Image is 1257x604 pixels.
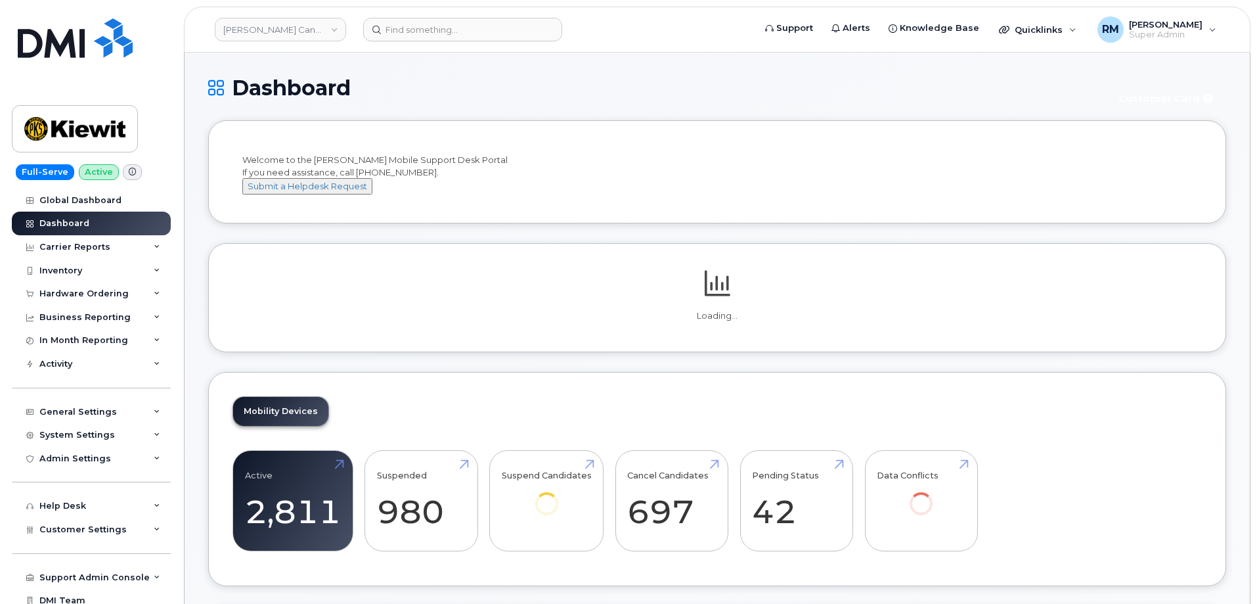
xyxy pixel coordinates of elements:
div: Welcome to the [PERSON_NAME] Mobile Support Desk Portal If you need assistance, call [PHONE_NUMBER]. [242,154,1192,195]
button: Customer Card [1108,87,1226,110]
a: Mobility Devices [233,397,328,426]
a: Pending Status 42 [752,457,841,544]
a: Submit a Helpdesk Request [242,181,372,191]
p: Loading... [232,310,1202,322]
h1: Dashboard [208,76,1101,99]
button: Submit a Helpdesk Request [242,178,372,195]
a: Active 2,811 [245,457,341,544]
a: Suspended 980 [377,457,466,544]
a: Cancel Candidates 697 [627,457,716,544]
a: Suspend Candidates [502,457,592,533]
a: Data Conflicts [877,457,965,533]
